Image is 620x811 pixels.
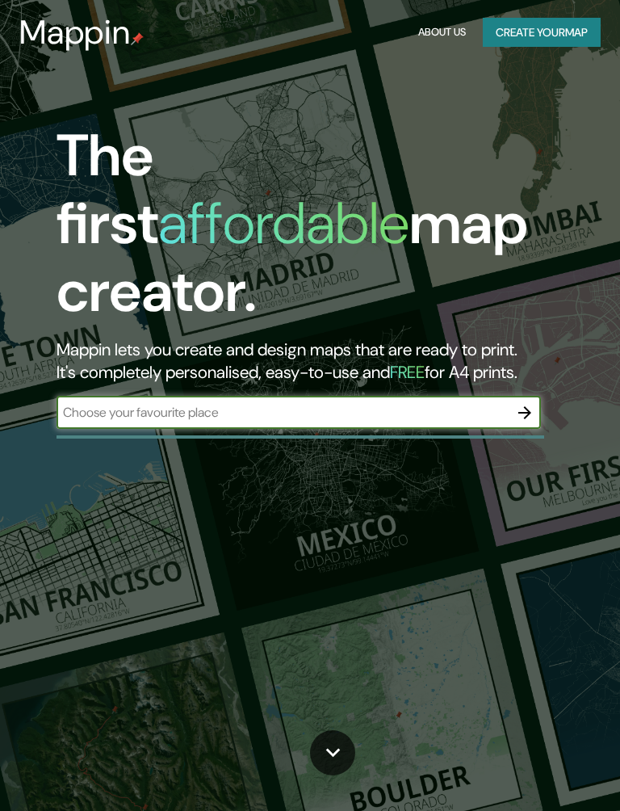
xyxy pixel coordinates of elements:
input: Choose your favourite place [57,403,509,422]
button: Create yourmap [483,18,601,48]
button: About Us [414,18,470,48]
img: mappin-pin [131,32,144,45]
h1: affordable [158,186,409,261]
iframe: Help widget launcher [476,748,602,793]
h3: Mappin [19,13,131,52]
h5: FREE [390,361,425,384]
h2: Mappin lets you create and design maps that are ready to print. It's completely personalised, eas... [57,338,552,384]
h1: The first map creator. [57,122,552,338]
